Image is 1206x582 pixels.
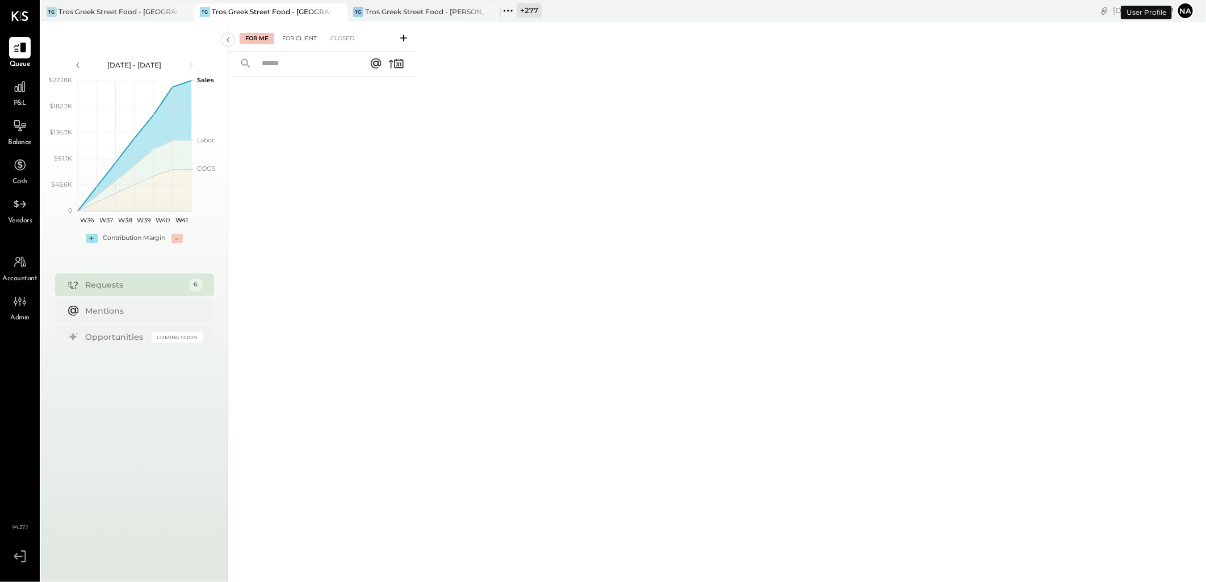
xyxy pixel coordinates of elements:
div: Tros Greek Street Food - [GEOGRAPHIC_DATA] [58,7,177,16]
span: Accountant [3,274,37,284]
text: COGS [197,165,216,172]
text: W37 [99,216,113,224]
span: Cash [12,177,27,187]
div: TG [47,7,57,17]
div: TG [200,7,210,17]
text: $136.7K [49,128,72,136]
text: W36 [80,216,94,224]
text: $91.1K [54,154,72,162]
a: Admin [1,290,39,323]
text: W39 [137,216,151,224]
div: 6 [189,278,203,292]
a: P&L [1,76,39,109]
div: Requests [86,279,183,290]
div: User Profile [1121,6,1172,19]
div: copy link [1099,5,1110,16]
a: Queue [1,37,39,70]
text: W41 [175,216,188,224]
div: For Client [277,33,323,44]
div: [DATE] [1113,5,1174,16]
div: For Me [240,33,274,44]
div: Tros Greek Street Food - [PERSON_NAME] [365,7,484,16]
div: Contribution Margin [103,234,166,243]
a: Accountant [1,251,39,284]
text: Sales [197,76,214,84]
div: + 277 [517,3,542,18]
span: Queue [10,60,31,70]
a: Cash [1,154,39,187]
text: W40 [156,216,170,224]
text: Labor [197,136,214,144]
div: - [171,234,183,243]
div: TG [353,7,363,17]
div: Tros Greek Street Food - [GEOGRAPHIC_DATA] [212,7,330,16]
text: 0 [68,206,72,214]
a: Vendors [1,193,39,226]
span: Vendors [8,216,32,226]
button: Na [1176,2,1195,20]
div: + [86,234,98,243]
div: [DATE] - [DATE] [86,60,183,70]
div: Opportunities [86,331,146,343]
div: Mentions [86,305,197,317]
div: Closed [325,33,360,44]
text: $182.2K [49,102,72,110]
a: Balance [1,115,39,148]
span: Balance [8,138,32,148]
text: $227.8K [49,76,72,84]
div: Coming Soon [152,332,203,343]
span: P&L [14,99,27,109]
text: $45.6K [51,180,72,188]
text: W38 [118,216,132,224]
span: Admin [10,313,30,323]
